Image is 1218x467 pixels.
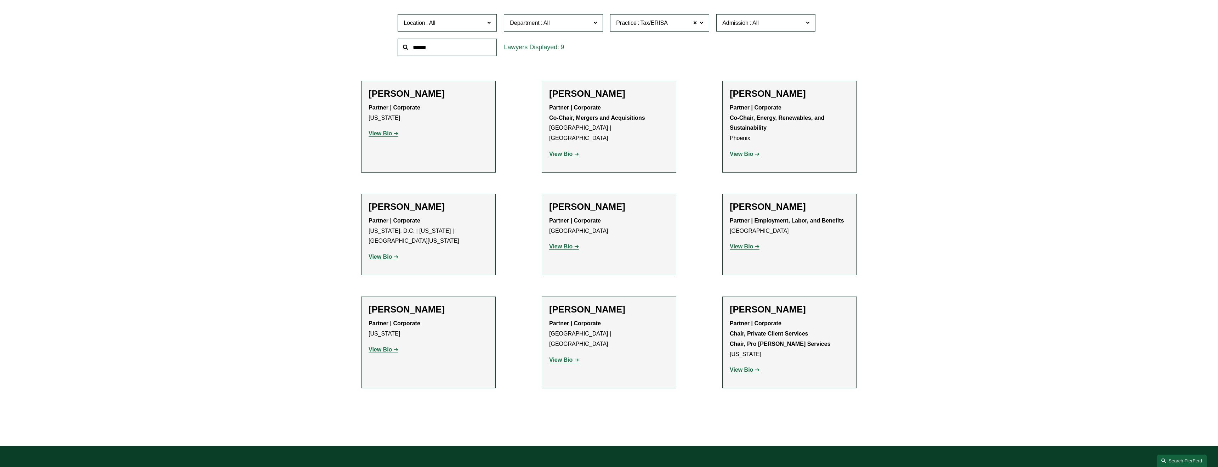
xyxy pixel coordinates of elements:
strong: Co-Chair, Energy, Renewables, and Sustainability [730,115,826,131]
a: View Bio [369,254,398,260]
strong: Partner | Corporate Chair, Private Client Services Chair, Pro [PERSON_NAME] Services [730,320,831,347]
h2: [PERSON_NAME] [549,201,669,212]
span: Tax/ERISA [640,18,667,28]
span: 9 [560,44,564,51]
strong: Partner | Employment, Labor, and Benefits [730,218,844,224]
h2: [PERSON_NAME] [369,88,488,99]
a: Search this site [1157,455,1207,467]
strong: Partner | Corporate [549,320,601,326]
a: View Bio [730,367,759,373]
p: [GEOGRAPHIC_DATA] [730,216,849,236]
strong: Partner | Corporate [730,105,781,111]
strong: View Bio [369,347,392,353]
strong: Partner | Corporate [369,320,420,326]
a: View Bio [549,357,579,363]
strong: View Bio [549,357,573,363]
h2: [PERSON_NAME] [730,88,849,99]
a: View Bio [549,151,579,157]
a: View Bio [730,243,759,249]
strong: Partner | Corporate [369,218,420,224]
a: View Bio [369,347,398,353]
strong: View Bio [369,254,392,260]
strong: View Bio [369,130,392,136]
h2: [PERSON_NAME] [730,304,849,315]
span: Admission [722,20,749,26]
span: Practice [616,20,637,26]
a: View Bio [549,243,579,249]
strong: View Bio [549,151,573,157]
p: [GEOGRAPHIC_DATA] | [GEOGRAPHIC_DATA] [549,319,669,349]
strong: View Bio [730,243,753,249]
p: [US_STATE] [369,319,488,339]
h2: [PERSON_NAME] [549,88,669,99]
h2: [PERSON_NAME] [369,304,488,315]
span: Department [510,20,540,26]
strong: Partner | Corporate [549,105,601,111]
p: [GEOGRAPHIC_DATA] [549,216,669,236]
a: View Bio [369,130,398,136]
strong: View Bio [730,151,753,157]
strong: Co-Chair, Mergers and Acquisitions [549,115,645,121]
h2: [PERSON_NAME] [369,201,488,212]
h2: [PERSON_NAME] [730,201,849,212]
strong: View Bio [730,367,753,373]
strong: Partner | Corporate [369,105,420,111]
p: [US_STATE] [369,103,488,123]
a: View Bio [730,151,759,157]
p: [US_STATE] [730,319,849,359]
h2: [PERSON_NAME] [549,304,669,315]
span: Location [404,20,425,26]
strong: Partner | Corporate [549,218,601,224]
p: Phoenix [730,103,849,144]
p: [GEOGRAPHIC_DATA] | [GEOGRAPHIC_DATA] [549,103,669,144]
p: [US_STATE], D.C. | [US_STATE] | [GEOGRAPHIC_DATA][US_STATE] [369,216,488,246]
strong: View Bio [549,243,573,249]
